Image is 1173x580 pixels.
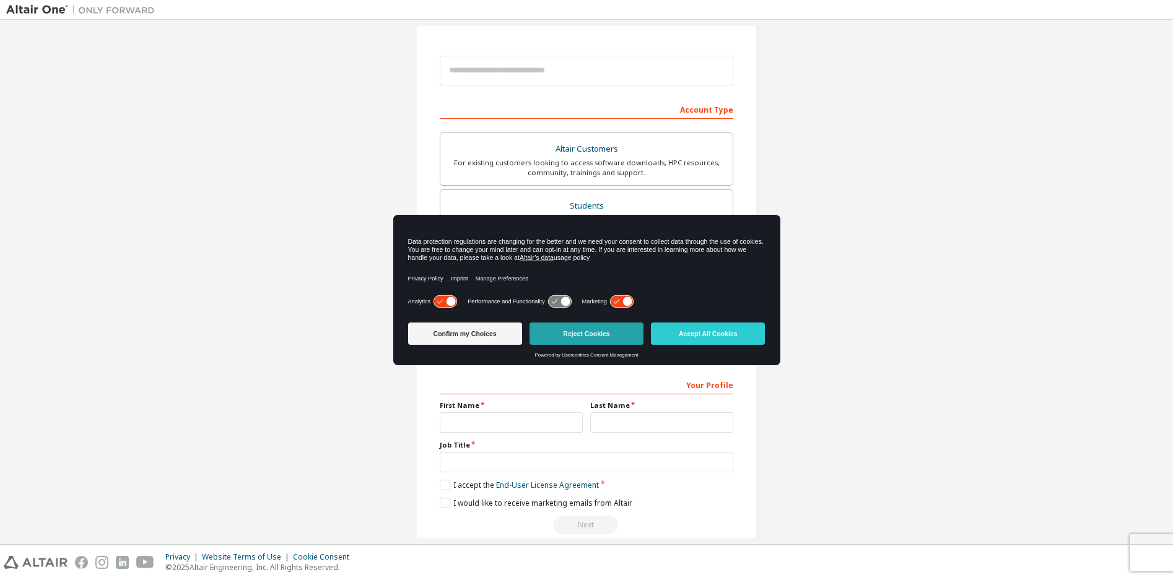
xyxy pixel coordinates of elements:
[448,158,725,178] div: For existing customers looking to access software downloads, HPC resources, community, trainings ...
[75,556,88,569] img: facebook.svg
[95,556,108,569] img: instagram.svg
[440,99,733,119] div: Account Type
[293,552,357,562] div: Cookie Consent
[440,440,733,450] label: Job Title
[136,556,154,569] img: youtube.svg
[165,552,202,562] div: Privacy
[440,498,632,508] label: I would like to receive marketing emails from Altair
[440,516,733,534] div: Read and acccept EULA to continue
[448,141,725,158] div: Altair Customers
[165,562,357,573] p: © 2025 Altair Engineering, Inc. All Rights Reserved.
[440,400,583,410] label: First Name
[202,552,293,562] div: Website Terms of Use
[440,480,599,490] label: I accept the
[496,480,599,490] a: End-User License Agreement
[448,197,725,215] div: Students
[440,374,733,394] div: Your Profile
[4,556,68,569] img: altair_logo.svg
[6,4,161,16] img: Altair One
[590,400,733,410] label: Last Name
[116,556,129,569] img: linkedin.svg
